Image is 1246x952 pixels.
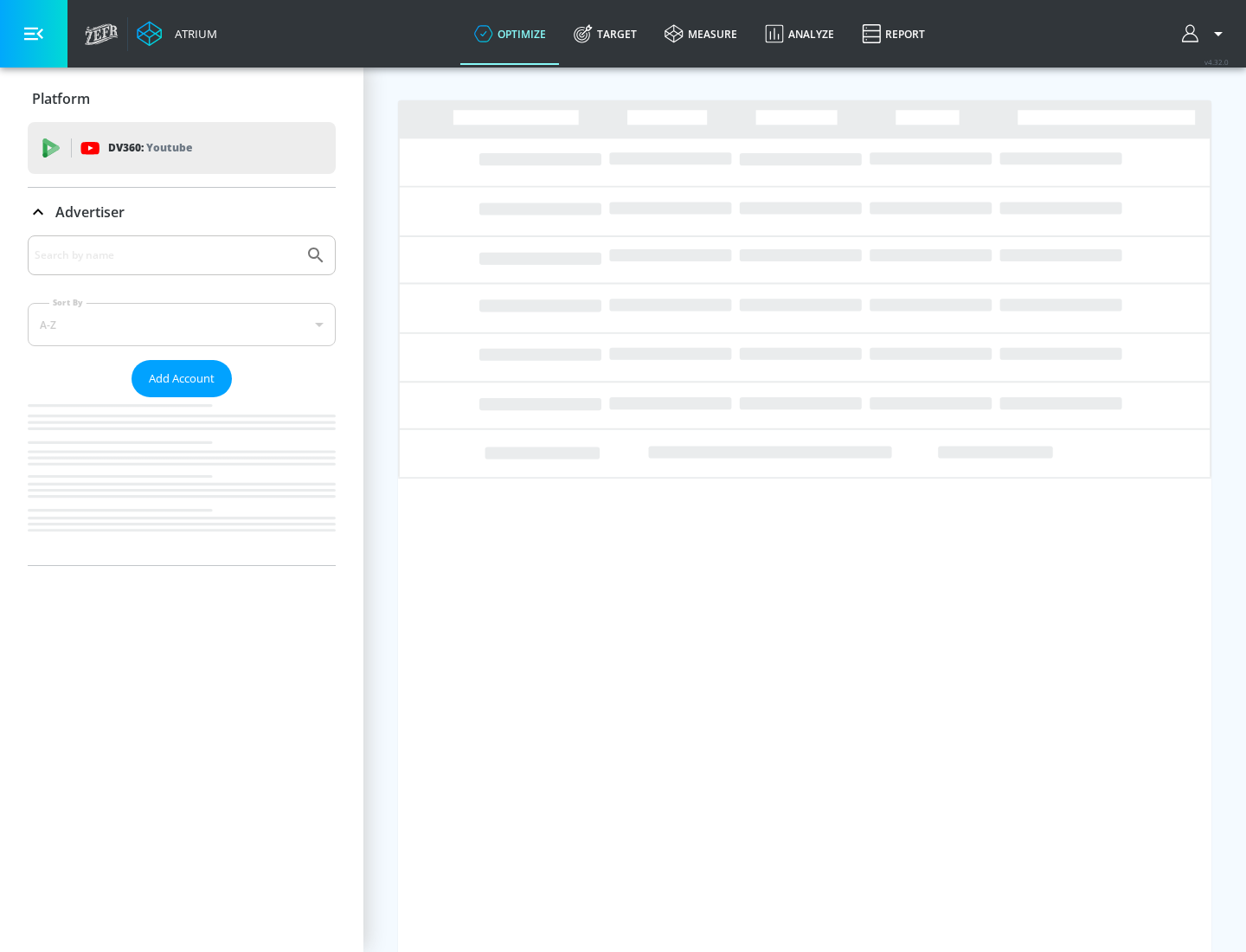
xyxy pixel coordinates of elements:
span: v 4.32.0 [1204,57,1229,67]
div: DV360: Youtube [28,122,336,174]
input: Search by name [35,244,297,267]
a: optimize [460,3,560,65]
div: Atrium [168,26,217,42]
span: Add Account [149,369,215,389]
div: Advertiser [28,188,336,236]
a: Analyze [751,3,848,65]
button: Add Account [132,360,232,397]
a: Atrium [137,21,217,47]
p: DV360: [108,138,192,158]
label: Sort By [49,297,87,308]
div: Advertiser [28,235,336,565]
div: A-Z [28,303,336,346]
p: Platform [32,89,90,108]
nav: list of Advertiser [28,397,336,565]
p: Advertiser [55,203,125,222]
p: Youtube [146,138,192,157]
a: measure [651,3,751,65]
a: Target [560,3,651,65]
a: Report [848,3,939,65]
div: Platform [28,74,336,123]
